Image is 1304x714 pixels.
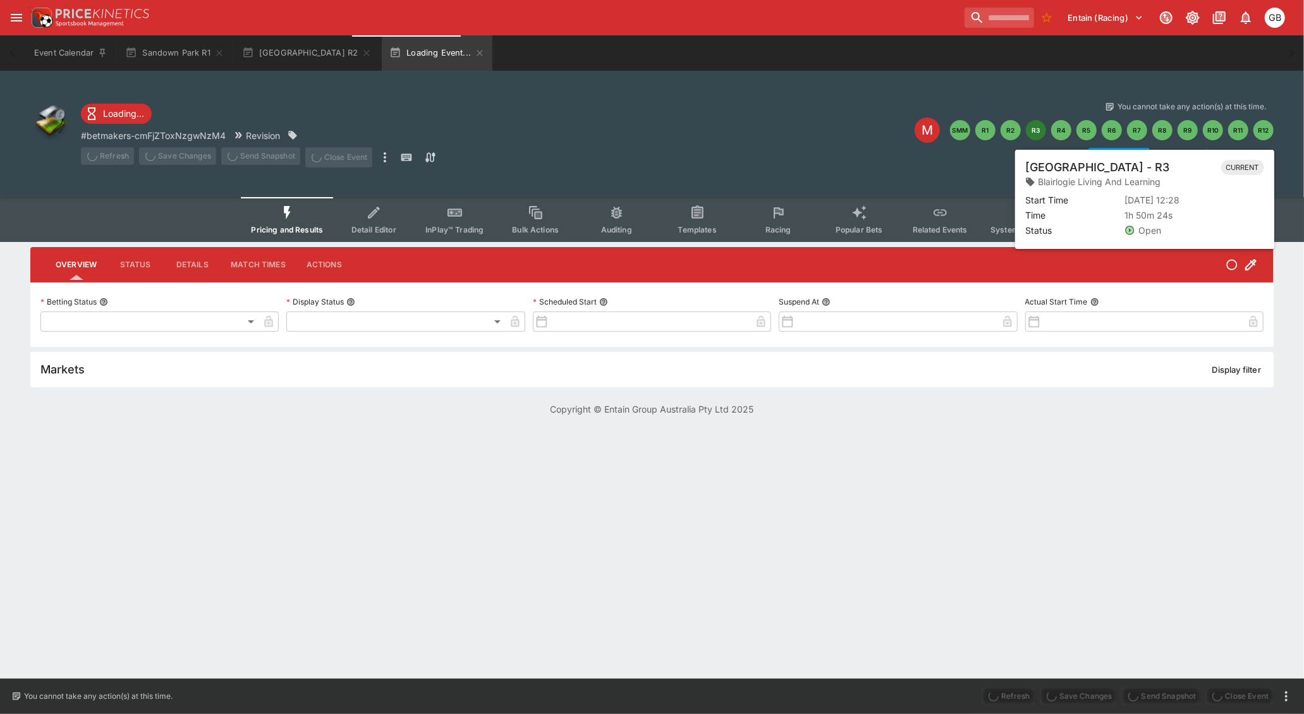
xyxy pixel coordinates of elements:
p: Loading... [103,107,144,120]
button: R7 [1127,120,1147,140]
p: Betting Status [40,296,97,307]
button: Loading Event... [382,35,492,71]
p: Overtype [1109,151,1143,164]
span: InPlay™ Trading [425,225,484,234]
button: R2 [1001,120,1021,140]
button: R5 [1076,120,1097,140]
img: PriceKinetics Logo [28,5,53,30]
button: R8 [1152,120,1173,140]
div: Event type filters [241,197,1063,242]
nav: pagination navigation [950,120,1274,140]
div: Gary Brigginshaw [1265,8,1285,28]
button: R4 [1051,120,1071,140]
span: Detail Editor [351,225,396,234]
button: Event Calendar [27,35,115,71]
p: Display Status [286,296,344,307]
div: Start From [1088,148,1274,167]
button: Notifications [1234,6,1257,29]
p: You cannot take any action(s) at this time. [24,691,173,702]
button: R3 [1026,120,1046,140]
button: Gary Brigginshaw [1261,4,1289,32]
button: R1 [975,120,996,140]
p: You cannot take any action(s) at this time. [1118,101,1266,112]
button: Match Times [221,250,296,280]
div: Edit Meeting [915,118,940,143]
button: Details [164,250,221,280]
span: Pricing and Results [251,225,323,234]
button: Actions [296,250,353,280]
button: Display filter [1205,360,1269,380]
span: Popular Bets [836,225,883,234]
img: PriceKinetics [56,9,149,18]
h5: Markets [40,362,85,377]
button: SMM [950,120,970,140]
p: Override [1169,151,1202,164]
button: R9 [1178,120,1198,140]
p: Actual Start Time [1025,296,1088,307]
img: other.png [30,101,71,142]
button: Overview [46,250,107,280]
p: Scheduled Start [533,296,597,307]
button: Connected to PK [1155,6,1178,29]
button: Sandown Park R1 [118,35,232,71]
p: Suspend At [779,296,819,307]
p: Copy To Clipboard [81,129,226,142]
span: Templates [678,225,717,234]
button: Documentation [1208,6,1231,29]
p: Auto-Save [1228,151,1268,164]
button: Status [107,250,164,280]
span: Related Events [913,225,968,234]
span: Auditing [601,225,632,234]
button: Select Tenant [1061,8,1151,28]
button: R12 [1253,120,1274,140]
img: Sportsbook Management [56,21,124,27]
button: No Bookmarks [1037,8,1057,28]
input: search [965,8,1034,28]
p: Revision [246,129,280,142]
span: System Controls [990,225,1052,234]
button: R11 [1228,120,1248,140]
button: Toggle light/dark mode [1181,6,1204,29]
button: R10 [1203,120,1223,140]
span: Bulk Actions [512,225,559,234]
button: open drawer [5,6,28,29]
span: Racing [765,225,791,234]
button: more [377,147,393,167]
button: more [1279,689,1294,704]
button: R6 [1102,120,1122,140]
button: [GEOGRAPHIC_DATA] R2 [235,35,379,71]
